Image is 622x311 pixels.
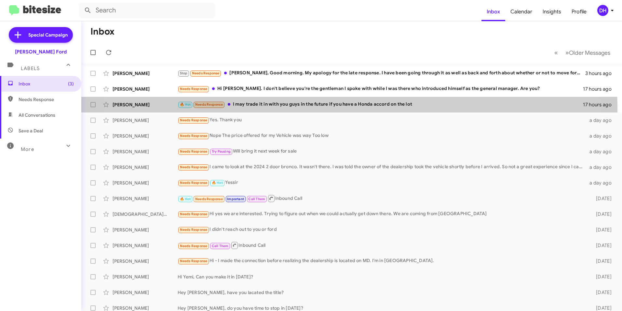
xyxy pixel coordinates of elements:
[180,212,208,216] span: Needs Response
[586,211,617,217] div: [DATE]
[554,49,558,57] span: «
[180,149,208,154] span: Needs Response
[586,117,617,124] div: a day ago
[586,180,617,186] div: a day ago
[592,5,615,16] button: DH
[583,86,617,92] div: 17 hours ago
[569,49,610,56] span: Older Messages
[79,3,215,18] input: Search
[180,228,208,232] span: Needs Response
[178,210,586,218] div: Hi yes we are interested. Trying to figure out when we could actually get down there. We are comi...
[583,101,617,108] div: 17 hours ago
[586,133,617,139] div: a day ago
[212,149,231,154] span: Try Pausing
[195,197,223,201] span: Needs Response
[178,226,586,233] div: I didn't reach out to you or ford
[113,227,178,233] div: [PERSON_NAME]
[113,70,178,77] div: [PERSON_NAME]
[212,181,223,185] span: 🔥 Hot
[586,164,617,170] div: a day ago
[180,259,208,263] span: Needs Response
[537,2,566,21] a: Insights
[9,27,73,43] a: Special Campaign
[178,148,586,155] div: Will bring it next week for sale
[505,2,537,21] a: Calendar
[113,180,178,186] div: [PERSON_NAME]
[180,71,188,75] span: Stop
[178,194,586,202] div: Inbound Call
[481,2,505,21] a: Inbox
[180,118,208,122] span: Needs Response
[586,227,617,233] div: [DATE]
[113,117,178,124] div: [PERSON_NAME]
[113,195,178,202] div: [PERSON_NAME]
[227,197,244,201] span: Important
[113,101,178,108] div: [PERSON_NAME]
[248,197,265,201] span: Call Them
[586,195,617,202] div: [DATE]
[586,242,617,249] div: [DATE]
[180,87,208,91] span: Needs Response
[178,289,586,296] div: Hey [PERSON_NAME], have you lacated the title?
[178,69,585,77] div: [PERSON_NAME], Good morning. My apology for the late response. I have been going through it as we...
[597,5,608,16] div: DH
[566,2,592,21] a: Profile
[178,241,586,249] div: Inbound Call
[19,96,74,103] span: Needs Response
[585,70,617,77] div: 3 hours ago
[586,148,617,155] div: a day ago
[178,85,583,93] div: Hi [PERSON_NAME]. I don't believe you're the gentleman I spoke with while I was there who introdu...
[195,102,223,107] span: Needs Response
[192,71,220,75] span: Needs Response
[113,148,178,155] div: [PERSON_NAME]
[21,66,40,71] span: Labels
[113,164,178,170] div: [PERSON_NAME]
[178,132,586,140] div: Nope The price offered for my Vehicle was way Too low
[586,274,617,280] div: [DATE]
[180,165,208,169] span: Needs Response
[180,181,208,185] span: Needs Response
[565,49,569,57] span: »
[113,211,178,217] div: [DEMOGRAPHIC_DATA][PERSON_NAME]
[212,244,229,248] span: Call Them
[586,258,617,264] div: [DATE]
[178,274,586,280] div: Hi Yemi, Can you make it in [DATE]?
[178,116,586,124] div: Yes. Thank you
[561,46,614,59] button: Next
[113,258,178,264] div: [PERSON_NAME]
[68,81,74,87] span: (3)
[19,112,55,118] span: All Conversations
[90,26,115,37] h1: Inbox
[113,133,178,139] div: [PERSON_NAME]
[28,32,68,38] span: Special Campaign
[178,179,586,186] div: Yessir
[21,146,34,152] span: More
[19,81,74,87] span: Inbox
[586,289,617,296] div: [DATE]
[180,134,208,138] span: Needs Response
[19,127,43,134] span: Save a Deal
[113,289,178,296] div: [PERSON_NAME]
[180,102,191,107] span: 🔥 Hot
[113,242,178,249] div: [PERSON_NAME]
[15,49,67,55] div: [PERSON_NAME] Ford
[180,244,208,248] span: Needs Response
[551,46,614,59] nav: Page navigation example
[113,274,178,280] div: [PERSON_NAME]
[550,46,562,59] button: Previous
[180,197,191,201] span: 🔥 Hot
[178,257,586,265] div: Hi - I made the connection before realizing the dealership is located on MD. I'm in [GEOGRAPHIC_D...
[178,163,586,171] div: I came to look at the 2024 2 door bronco. It wasn't there. I was told the owner of the dealership...
[113,86,178,92] div: [PERSON_NAME]
[178,101,583,108] div: I may trade it in with you guys in the future if you have a Honda accord on the lot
